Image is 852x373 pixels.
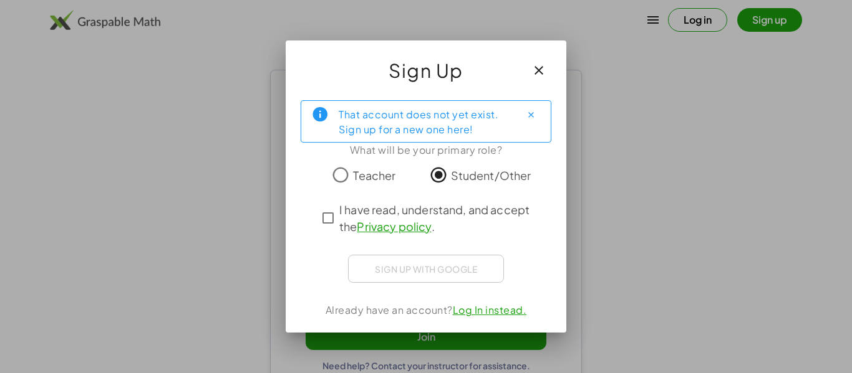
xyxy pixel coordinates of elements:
a: Privacy policy [357,219,431,234]
span: Student/Other [451,167,531,184]
a: Log In instead. [453,303,527,316]
button: Close [521,105,541,125]
span: Teacher [353,167,395,184]
div: What will be your primary role? [301,143,551,158]
span: Sign Up [389,55,463,85]
span: I have read, understand, and accept the . [339,201,535,235]
div: That account does not yet exist. Sign up for a new one here! [339,106,511,137]
div: Already have an account? [301,303,551,318]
